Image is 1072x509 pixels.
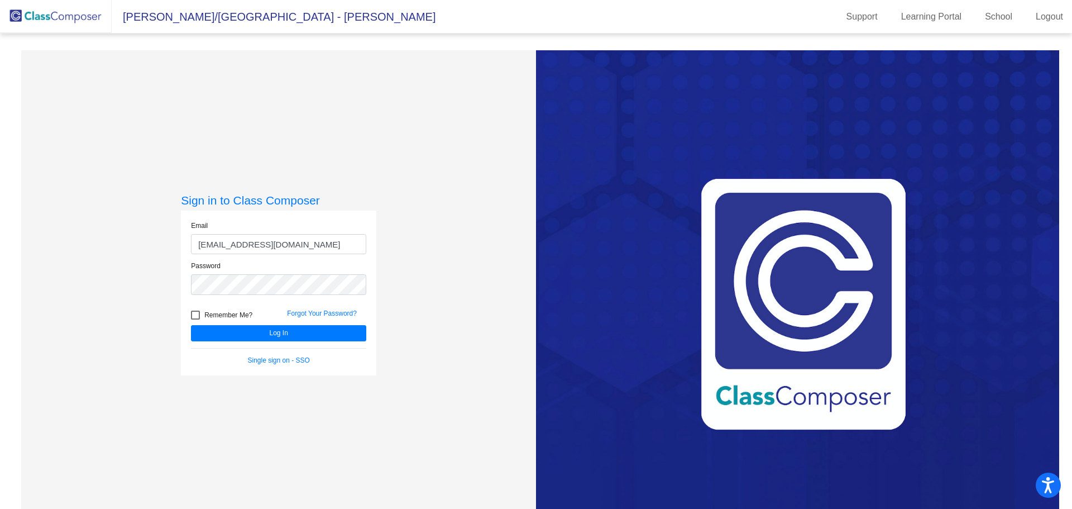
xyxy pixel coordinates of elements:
[191,261,221,271] label: Password
[837,8,887,26] a: Support
[248,356,310,364] a: Single sign on - SSO
[112,8,435,26] span: [PERSON_NAME]/[GEOGRAPHIC_DATA] - [PERSON_NAME]
[204,308,252,322] span: Remember Me?
[976,8,1021,26] a: School
[892,8,971,26] a: Learning Portal
[181,193,376,207] h3: Sign in to Class Composer
[1027,8,1072,26] a: Logout
[287,310,357,317] a: Forgot Your Password?
[191,325,366,341] button: Log In
[191,221,208,231] label: Email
